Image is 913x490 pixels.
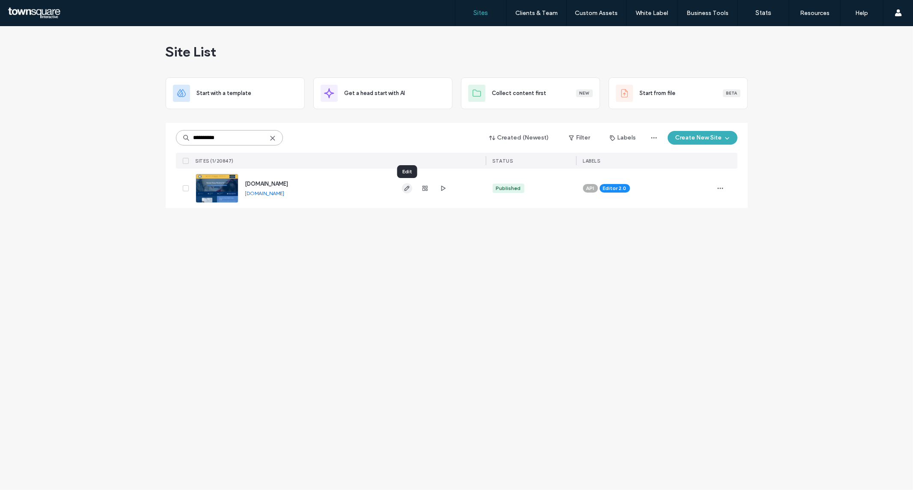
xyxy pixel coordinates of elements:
div: New [576,89,593,97]
div: Edit [397,165,417,178]
div: Collect content firstNew [461,77,600,109]
label: Resources [800,9,830,17]
div: Start with a template [166,77,305,109]
span: Collect content first [492,89,547,98]
div: Published [496,184,521,192]
a: [DOMAIN_NAME] [245,190,285,196]
span: Help [19,6,37,14]
span: API [586,184,595,192]
div: Start from fileBeta [609,77,748,109]
span: SITES (1/20847) [196,158,234,164]
label: Clients & Team [515,9,558,17]
span: Site List [166,43,217,60]
span: Get a head start with AI [345,89,405,98]
label: Help [856,9,868,17]
label: White Label [636,9,669,17]
div: Beta [723,89,741,97]
span: STATUS [493,158,513,164]
button: Create New Site [668,131,738,145]
span: Editor 2.0 [603,184,627,192]
label: Stats [755,9,771,17]
button: Created (Newest) [482,131,557,145]
label: Sites [474,9,488,17]
span: LABELS [583,158,601,164]
button: Filter [560,131,599,145]
span: Start from file [640,89,676,98]
a: [DOMAIN_NAME] [245,181,288,187]
label: Custom Assets [575,9,618,17]
button: Labels [602,131,644,145]
label: Business Tools [687,9,729,17]
div: Get a head start with AI [313,77,452,109]
span: Start with a template [197,89,252,98]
